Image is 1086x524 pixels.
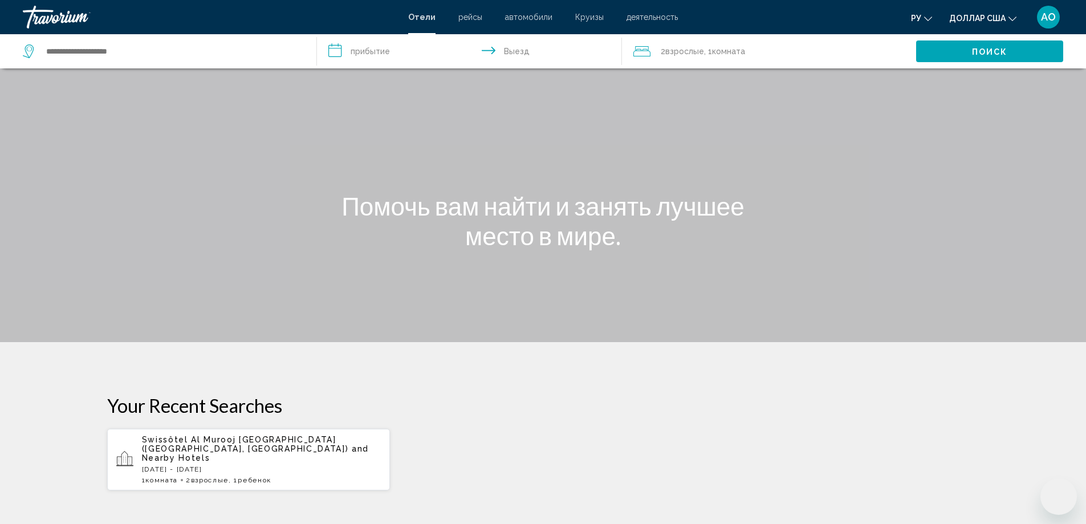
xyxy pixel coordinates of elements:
[949,14,1006,23] font: доллар США
[408,13,436,22] a: Отели
[142,465,381,473] p: [DATE] - [DATE]
[142,444,369,462] span: and Nearby Hotels
[1040,478,1077,515] iframe: Кнопка запуска окна обмена сообщениями
[972,47,1008,56] font: Поиск
[911,14,921,23] font: ру
[229,476,271,484] span: , 1
[665,47,704,56] font: Взрослые
[661,47,665,56] font: 2
[458,13,482,22] a: рейсы
[186,476,229,484] span: 2
[704,47,712,56] font: , 1
[317,34,623,68] button: Даты заезда и выезда
[949,10,1016,26] button: Изменить валюту
[575,13,604,22] a: Круизы
[142,435,349,453] span: Swissôtel Al Murooj [GEOGRAPHIC_DATA] ([GEOGRAPHIC_DATA], [GEOGRAPHIC_DATA])
[505,13,552,22] a: автомобили
[191,476,229,484] span: Взрослые
[622,34,916,68] button: Путешественники: 2 взрослых, 0 детей
[145,476,178,484] span: Комната
[238,476,271,484] span: Ребенок
[1041,11,1056,23] font: АО
[107,428,391,491] button: Swissôtel Al Murooj [GEOGRAPHIC_DATA] ([GEOGRAPHIC_DATA], [GEOGRAPHIC_DATA]) and Nearby Hotels[DA...
[142,476,178,484] span: 1
[23,6,397,29] a: Травориум
[712,47,745,56] font: Комната
[916,40,1063,62] button: Поиск
[1034,5,1063,29] button: Меню пользователя
[911,10,932,26] button: Изменить язык
[107,394,979,417] p: Your Recent Searches
[341,191,745,250] font: Помочь вам найти и занять лучшее место в мире.
[627,13,678,22] a: деятельность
